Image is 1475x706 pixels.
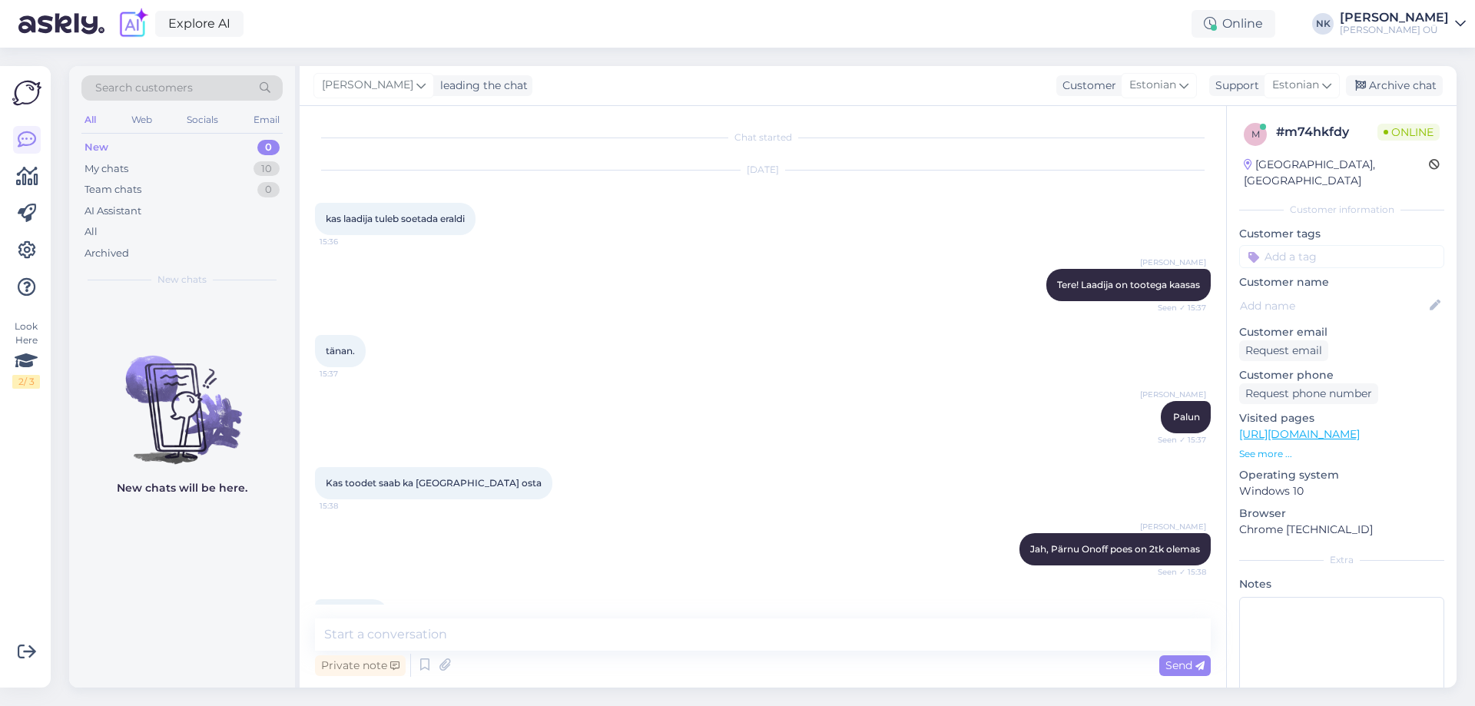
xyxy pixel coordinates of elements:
[1030,543,1200,555] span: Jah, Pärnu Onoff poes on 2tk olemas
[1140,257,1206,268] span: [PERSON_NAME]
[315,131,1211,144] div: Chat started
[320,236,377,247] span: 15:36
[1056,78,1116,94] div: Customer
[1239,483,1444,499] p: Windows 10
[1244,157,1429,189] div: [GEOGRAPHIC_DATA], [GEOGRAPHIC_DATA]
[117,8,149,40] img: explore-ai
[1239,553,1444,567] div: Extra
[1239,367,1444,383] p: Customer phone
[315,163,1211,177] div: [DATE]
[1239,340,1328,361] div: Request email
[184,110,221,130] div: Socials
[1239,522,1444,538] p: Chrome [TECHNICAL_ID]
[322,77,413,94] span: [PERSON_NAME]
[95,80,193,96] span: Search customers
[1149,434,1206,446] span: Seen ✓ 15:37
[1239,203,1444,217] div: Customer information
[85,246,129,261] div: Archived
[1140,389,1206,400] span: [PERSON_NAME]
[81,110,99,130] div: All
[85,161,128,177] div: My chats
[157,273,207,287] span: New chats
[1239,324,1444,340] p: Customer email
[1165,658,1205,672] span: Send
[85,204,141,219] div: AI Assistant
[250,110,283,130] div: Email
[1239,245,1444,268] input: Add a tag
[326,345,355,356] span: tänan.
[85,140,108,155] div: New
[1272,77,1319,94] span: Estonian
[1312,13,1334,35] div: NK
[1340,24,1449,36] div: [PERSON_NAME] OÜ
[1239,274,1444,290] p: Customer name
[1129,77,1176,94] span: Estonian
[1276,123,1377,141] div: # m74hkfdy
[1346,75,1443,96] div: Archive chat
[1340,12,1466,36] a: [PERSON_NAME][PERSON_NAME] OÜ
[320,368,377,380] span: 15:37
[1239,410,1444,426] p: Visited pages
[1149,302,1206,313] span: Seen ✓ 15:37
[69,328,295,466] img: No chats
[1173,411,1200,423] span: Palun
[1239,505,1444,522] p: Browser
[1149,566,1206,578] span: Seen ✓ 15:38
[1140,521,1206,532] span: [PERSON_NAME]
[117,480,247,496] p: New chats will be here.
[1239,383,1378,404] div: Request phone number
[1240,297,1427,314] input: Add name
[434,78,528,94] div: leading the chat
[1239,467,1444,483] p: Operating system
[12,320,40,389] div: Look Here
[315,655,406,676] div: Private note
[1239,447,1444,461] p: See more ...
[1209,78,1259,94] div: Support
[128,110,155,130] div: Web
[1377,124,1440,141] span: Online
[326,213,465,224] span: kas laadija tuleb soetada eraldi
[257,182,280,197] div: 0
[1239,226,1444,242] p: Customer tags
[12,375,40,389] div: 2 / 3
[254,161,280,177] div: 10
[155,11,244,37] a: Explore AI
[1340,12,1449,24] div: [PERSON_NAME]
[1057,279,1200,290] span: Tere! Laadija on tootega kaasas
[1251,128,1260,140] span: m
[320,500,377,512] span: 15:38
[1192,10,1275,38] div: Online
[1239,427,1360,441] a: [URL][DOMAIN_NAME]
[85,182,141,197] div: Team chats
[326,477,542,489] span: Kas toodet saab ka [GEOGRAPHIC_DATA] osta
[1239,576,1444,592] p: Notes
[12,78,41,108] img: Askly Logo
[85,224,98,240] div: All
[257,140,280,155] div: 0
